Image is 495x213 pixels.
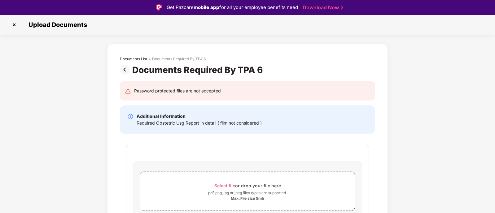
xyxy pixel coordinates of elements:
img: svg+xml;base64,PHN2ZyBpZD0iUHJldi0zMngzMiIgeG1sbnM9Imh0dHA6Ly93d3cudzMub3JnLzIwMDAvc3ZnIiB3aWR0aD... [120,65,132,75]
img: Logo [156,4,162,11]
div: pdf, png, jpg or jpeg files types are supported. [208,190,287,196]
strong: mobile app [194,4,219,10]
div: Get Pazcare for all your employee benefits need [167,4,298,11]
div: Documents List [120,57,147,62]
div: Max. File size 5mb [231,196,264,201]
img: svg+xml;base64,PHN2ZyBpZD0iQ3Jvc3MtMzJ4MzIiIHhtbG5zPSJodHRwOi8vd3d3LnczLm9yZy8yMDAwL3N2ZyIgd2lkdG... [9,20,19,30]
b: Additional Information [137,113,186,119]
span: Select fileor drop your file herepdf, png, jpg or jpeg files types are supported.Max. File size 5mb [140,177,355,206]
span: Upload Documents [22,21,90,28]
div: Documents Required By TPA 6 [132,65,265,75]
div: Documents Required By TPA 6 [152,57,206,62]
span: Select file [214,183,235,188]
div: Required Obstetric Usg Report in detail ( film not considered ) [137,120,262,126]
img: Stroke [341,4,343,11]
div: or drop your file here [214,181,281,190]
img: svg+xml;base64,PHN2ZyBpZD0iSW5mby0yMHgyMCIgeG1sbnM9Imh0dHA6Ly93d3cudzMub3JnLzIwMDAvc3ZnIiB3aWR0aD... [127,113,134,120]
img: svg+xml;base64,PHN2ZyB4bWxucz0iaHR0cDovL3d3dy53My5vcmcvMjAwMC9zdmciIHdpZHRoPSIyNCIgaGVpZ2h0PSIyNC... [125,88,131,94]
a: Download Now [303,4,341,11]
div: > [148,57,151,62]
div: Password protected files are not accepted [134,87,221,94]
